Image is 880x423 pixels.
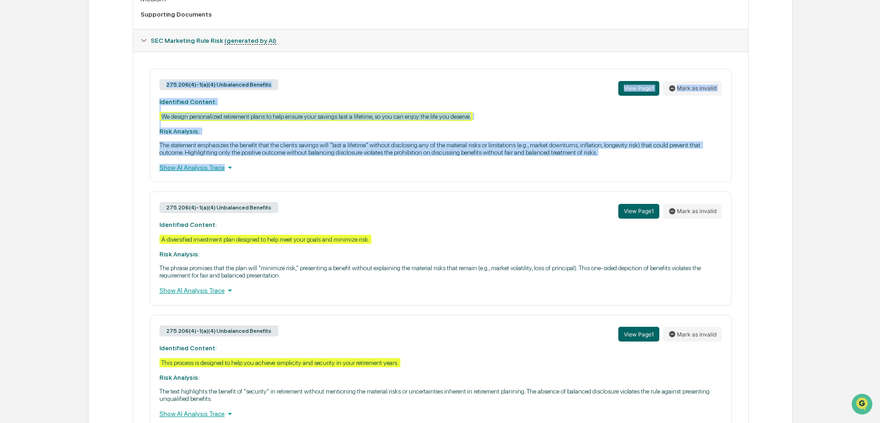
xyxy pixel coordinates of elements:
[159,409,722,419] div: Show AI Analysis Trace
[29,125,75,133] span: [PERSON_NAME]
[18,126,26,133] img: 1746055101610-c473b297-6a78-478c-a979-82029cc54cd1
[159,235,371,244] div: A diversified investment plan designed to help meet your goals and minimize risk.
[159,388,722,402] p: The text highlights the benefit of "security" in retirement without mentioning the material risks...
[157,73,168,84] button: Start new chat
[159,285,722,296] div: Show AI Analysis Trace
[141,11,741,18] div: Supporting Documents
[618,327,659,342] button: View Page1
[224,37,276,45] u: (generated by AI)
[159,112,473,121] div: We design personalized retirement plans to help ensure your savings last a lifetime, so you can e...
[65,203,111,210] a: Powered byPylon
[159,98,217,105] strong: Identified Content:
[159,250,199,258] strong: Risk Analysis:
[76,125,80,133] span: •
[67,164,74,172] div: 🗄️
[159,162,722,173] div: Show AI Analysis Trace
[159,202,278,213] div: 275.206(4)-1(a)(4) Unbalanced Benefits
[76,163,114,173] span: Attestations
[663,204,722,219] button: Mark as invalid
[159,264,722,279] p: The phrase promises that the plan will "minimize risk," presenting a benefit without explaining t...
[18,181,58,190] span: Data Lookup
[92,203,111,210] span: Pylon
[133,29,748,52] div: SEC Marketing Rule Risk (generated by AI)
[159,325,278,336] div: 275.206(4)-1(a)(4) Unbalanced Benefits
[18,163,59,173] span: Preclearance
[143,100,168,111] button: See all
[9,70,26,87] img: 1746055101610-c473b297-6a78-478c-a979-82029cc54cd1
[159,141,722,156] p: The statement emphasizes the benefit that the clients savings will "last a lifetime" without disc...
[159,127,199,135] strong: Risk Analysis:
[159,358,400,367] div: This process is designed to help you achieve simplicity and security in your retirement years.
[151,37,276,44] span: SEC Marketing Rule Risk
[6,160,63,176] a: 🖐️Preclearance
[9,102,62,110] div: Past conversations
[663,327,722,342] button: Mark as invalid
[159,374,199,381] strong: Risk Analysis:
[41,70,151,80] div: Start new chat
[9,116,24,131] img: Jack Rasmussen
[618,81,659,96] button: View Page1
[159,221,217,228] strong: Identified Content:
[9,182,17,189] div: 🔎
[618,204,659,219] button: View Page1
[82,125,100,133] span: [DATE]
[663,81,722,96] button: Mark as invalid
[159,79,278,90] div: 275.206(4)-1(a)(4) Unbalanced Benefits
[63,160,118,176] a: 🗄️Attestations
[9,164,17,172] div: 🖐️
[159,344,217,352] strong: Identified Content:
[41,80,127,87] div: We're available if you need us!
[9,19,168,34] p: How can we help?
[851,393,875,417] iframe: Open customer support
[6,177,62,194] a: 🔎Data Lookup
[19,70,36,87] img: 8933085812038_c878075ebb4cc5468115_72.jpg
